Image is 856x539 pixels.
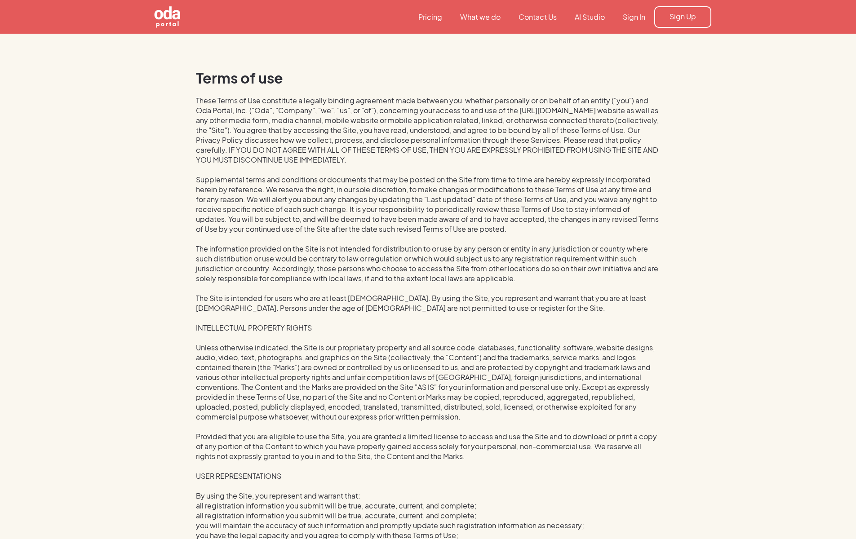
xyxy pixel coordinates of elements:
div: Sign Up [670,12,696,22]
p: ‍ [196,333,660,343]
p: Provided that you are eligible to use the Site, you are granted a limited license to access and u... [196,432,660,461]
p: USER REPRESENTATIONS [196,471,660,481]
p: These Terms of Use constitute a legally binding agreement made between you, whether personally or... [196,96,660,165]
p: ‍ [196,86,660,96]
a: AI Studio [566,12,614,22]
p: you will maintain the accuracy of such information and promptly update such registration informat... [196,521,660,530]
p: ‍ [196,283,660,293]
p: ‍ [196,234,660,244]
p: Unless otherwise indicated, the Site is our proprietary property and all source code, databases, ... [196,343,660,422]
a: Sign In [614,12,654,22]
a: home [145,5,231,29]
p: The information provided on the Site is not intended for distribution to or use by any person or ... [196,244,660,283]
p: By using the Site, you represent and warrant that: [196,491,660,501]
p: The Site is intended for users who are at least [DEMOGRAPHIC_DATA]. By using the Site, you repres... [196,293,660,313]
p: ‍ [196,165,660,175]
a: Sign Up [654,6,711,28]
p: ‍ [196,461,660,471]
p: all registration information you submit will be true, accurate, current, and complete; [196,501,660,511]
a: What we do [451,12,510,22]
p: ‍ [196,481,660,491]
p: ‍ [196,313,660,323]
p: ‍ [196,422,660,432]
p: all registration information you submit will be true, accurate, current, and complete; [196,511,660,521]
p: INTELLECTUAL PROPERTY RIGHTS [196,323,660,333]
h2: Terms of use [196,70,660,86]
p: Supplemental terms and conditions or documents that may be posted on the Site from time to time a... [196,175,660,234]
a: Contact Us [510,12,566,22]
a: Pricing [409,12,451,22]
